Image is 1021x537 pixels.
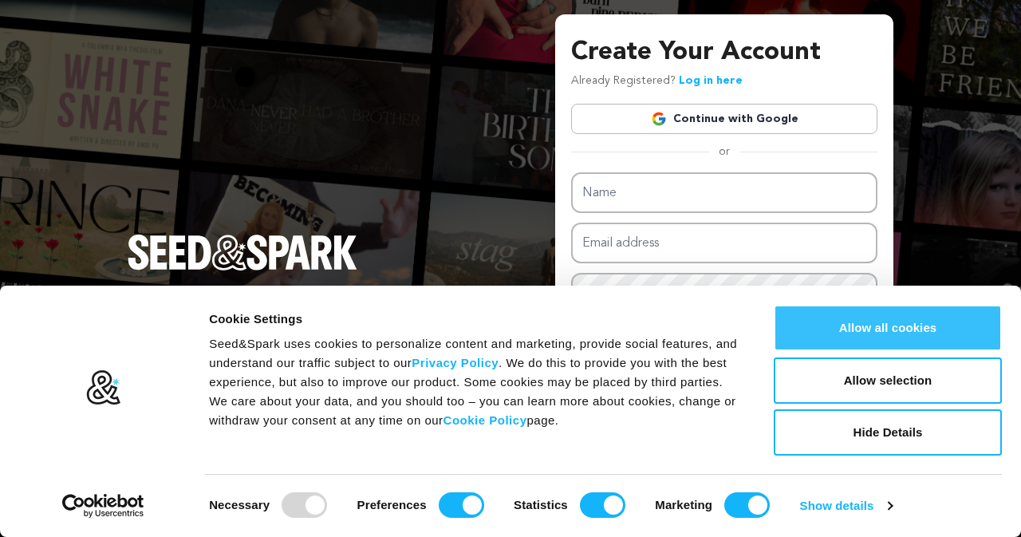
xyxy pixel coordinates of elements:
[128,235,357,270] img: Seed&Spark Logo
[855,284,871,300] a: Show password as plain text. Warning: this will display your password on the screen.
[655,498,712,511] strong: Marketing
[514,498,568,511] strong: Statistics
[571,172,877,213] input: Name
[85,369,121,406] img: logo
[571,104,877,134] a: Continue with Google
[571,223,877,263] input: Email address
[209,310,738,329] div: Cookie Settings
[209,334,738,430] div: Seed&Spark uses cookies to personalize content and marketing, provide social features, and unders...
[774,409,1002,456] button: Hide Details
[651,111,667,127] img: Google logo
[571,72,743,91] p: Already Registered?
[357,498,427,511] strong: Preferences
[34,494,173,518] a: Usercentrics Cookiebot - opens in a new window
[128,235,357,302] a: Seed&Spark Homepage
[774,305,1002,351] button: Allow all cookies
[774,357,1002,404] button: Allow selection
[800,494,893,518] a: Show details
[443,413,527,427] a: Cookie Policy
[208,486,209,487] legend: Consent Selection
[679,75,743,86] a: Log in here
[709,144,739,160] span: or
[412,356,499,369] a: Privacy Policy
[209,498,270,511] strong: Necessary
[571,34,877,72] h3: Create Your Account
